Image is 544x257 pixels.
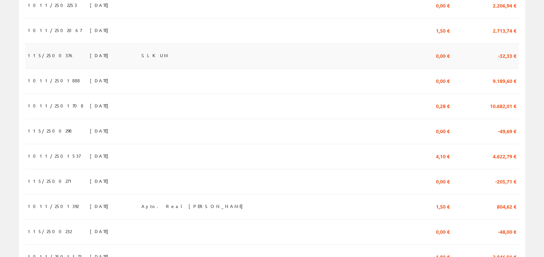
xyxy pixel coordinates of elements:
[28,100,83,111] span: 1011/2501708
[28,176,74,186] span: 115/2500271
[90,201,112,211] span: [DATE]
[436,226,450,237] span: 0,00 €
[490,100,516,111] span: 10.682,01 €
[141,201,246,211] span: Ayto. Real [PERSON_NAME]
[28,125,72,136] span: 115/2500298
[498,50,516,61] span: -32,33 €
[141,50,169,61] span: SLKUM
[436,50,450,61] span: 0,00 €
[90,176,112,186] span: [DATE]
[436,75,450,86] span: 0,00 €
[498,125,516,136] span: -49,69 €
[436,201,450,211] span: 1,50 €
[90,25,112,36] span: [DATE]
[28,150,80,161] span: 1011/2501537
[90,50,112,61] span: [DATE]
[28,50,74,61] span: 115/2500376
[90,100,112,111] span: [DATE]
[497,201,516,211] span: 804,62 €
[90,125,112,136] span: [DATE]
[495,176,516,186] span: -205,71 €
[436,100,450,111] span: 0,28 €
[90,75,112,86] span: [DATE]
[436,150,450,161] span: 4,10 €
[90,150,112,161] span: [DATE]
[493,150,516,161] span: 4.622,79 €
[28,75,80,86] span: 1011/2501888
[90,226,112,237] span: [DATE]
[493,25,516,36] span: 2.713,74 €
[28,201,79,211] span: 1011/2501392
[498,226,516,237] span: -48,00 €
[436,25,450,36] span: 1,50 €
[436,125,450,136] span: 0,00 €
[436,176,450,186] span: 0,00 €
[28,25,82,36] span: 1011/2502067
[28,226,72,237] span: 115/2500232
[493,75,516,86] span: 9.189,60 €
